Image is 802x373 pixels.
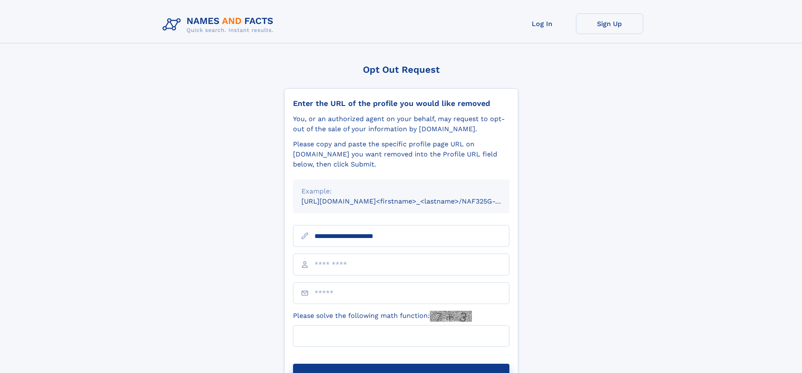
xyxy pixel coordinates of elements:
div: Example: [301,186,501,196]
div: You, or an authorized agent on your behalf, may request to opt-out of the sale of your informatio... [293,114,509,134]
label: Please solve the following math function: [293,311,472,322]
a: Log In [509,13,576,34]
small: [URL][DOMAIN_NAME]<firstname>_<lastname>/NAF325G-xxxxxxxx [301,197,525,205]
div: Opt Out Request [284,64,518,75]
div: Please copy and paste the specific profile page URL on [DOMAIN_NAME] you want removed into the Pr... [293,139,509,169]
div: Enter the URL of the profile you would like removed [293,99,509,108]
a: Sign Up [576,13,643,34]
img: Logo Names and Facts [159,13,280,36]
